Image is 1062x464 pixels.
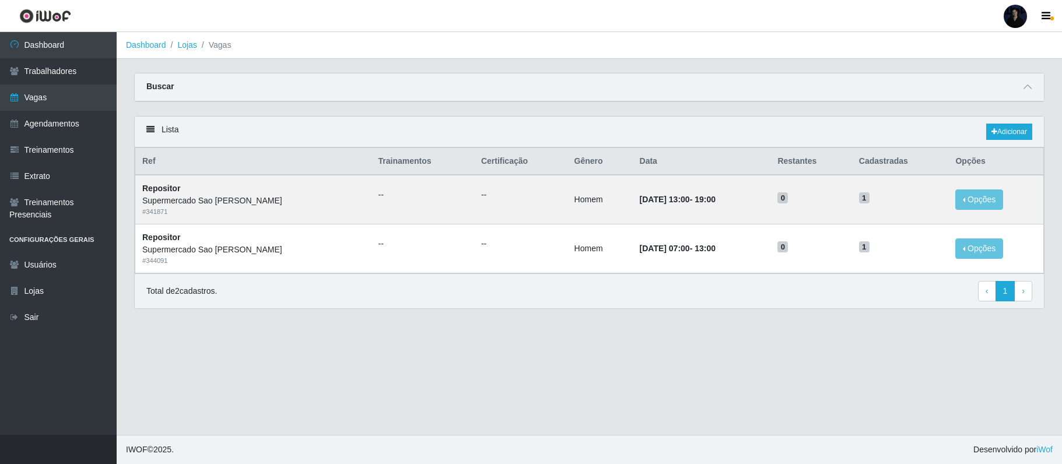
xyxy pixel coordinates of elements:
ul: -- [481,189,560,201]
time: 19:00 [695,195,716,204]
strong: Buscar [146,82,174,91]
ul: -- [378,238,467,250]
th: Ref [135,148,371,175]
a: 1 [996,281,1015,302]
strong: - [640,195,716,204]
li: Vagas [197,39,232,51]
div: Lista [135,117,1044,147]
p: Total de 2 cadastros. [146,285,217,297]
nav: breadcrumb [117,32,1062,59]
span: 1 [859,192,870,204]
span: © 2025 . [126,444,174,456]
span: 0 [777,241,788,253]
td: Homem [567,224,633,273]
span: 1 [859,241,870,253]
th: Trainamentos [371,148,474,175]
a: Next [1014,281,1032,302]
th: Certificação [474,148,567,175]
img: CoreUI Logo [19,9,71,23]
a: iWof [1036,445,1053,454]
time: [DATE] 13:00 [640,195,690,204]
a: Adicionar [986,124,1032,140]
div: Supermercado Sao [PERSON_NAME] [142,244,364,256]
th: Opções [948,148,1043,175]
nav: pagination [978,281,1032,302]
time: [DATE] 07:00 [640,244,690,253]
a: Lojas [177,40,197,50]
div: # 341871 [142,207,364,217]
a: Previous [978,281,996,302]
th: Cadastradas [852,148,949,175]
span: IWOF [126,445,148,454]
span: Desenvolvido por [973,444,1053,456]
strong: Repositor [142,233,180,242]
strong: - [640,244,716,253]
ul: -- [378,189,467,201]
span: › [1022,286,1025,296]
button: Opções [955,189,1003,210]
button: Opções [955,238,1003,259]
a: Dashboard [126,40,166,50]
th: Gênero [567,148,633,175]
td: Homem [567,175,633,224]
th: Data [633,148,771,175]
span: ‹ [986,286,989,296]
strong: Repositor [142,184,180,193]
time: 13:00 [695,244,716,253]
span: 0 [777,192,788,204]
ul: -- [481,238,560,250]
div: # 344091 [142,256,364,266]
div: Supermercado Sao [PERSON_NAME] [142,195,364,207]
th: Restantes [770,148,851,175]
